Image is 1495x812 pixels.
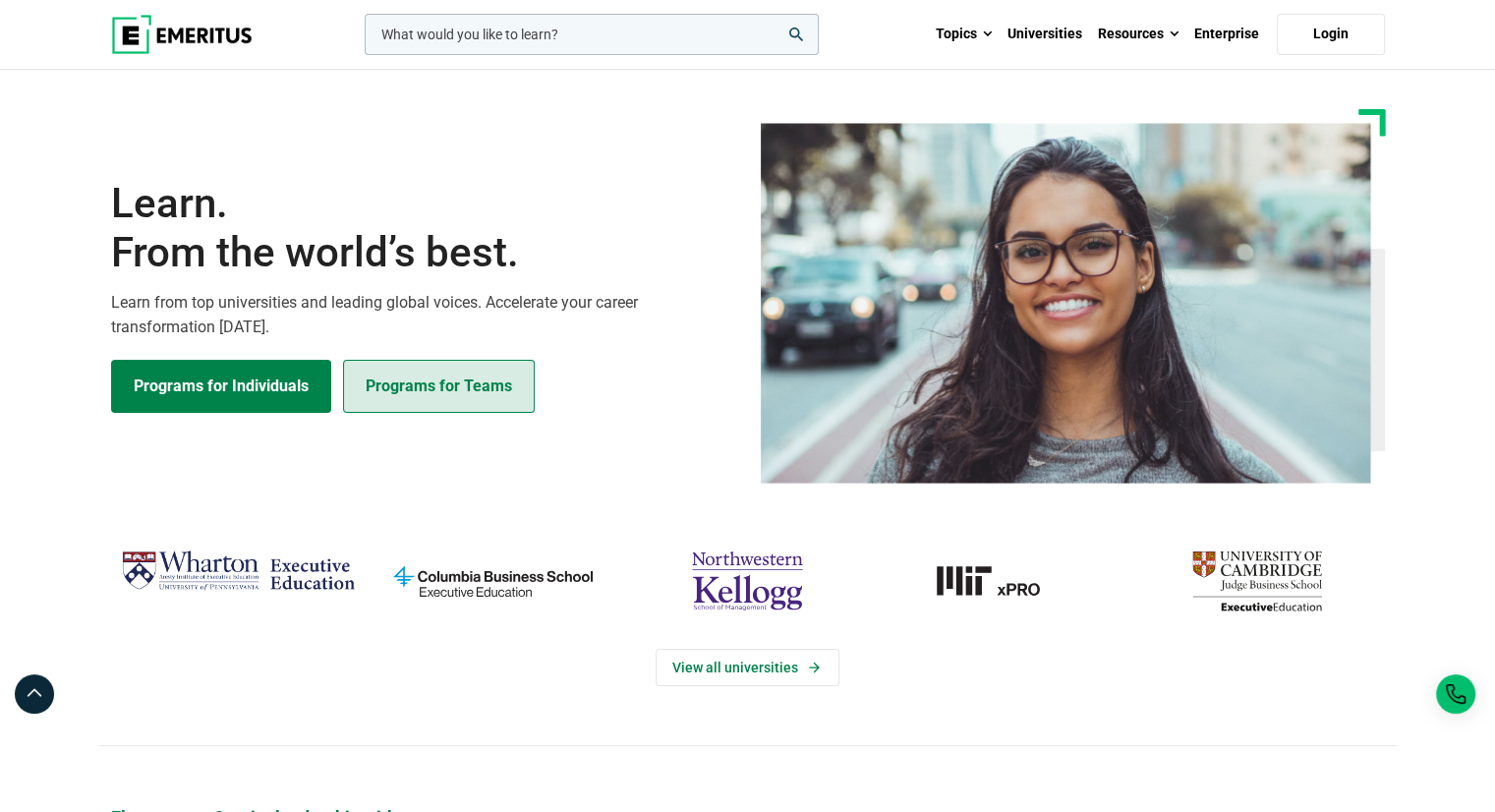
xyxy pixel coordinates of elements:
a: Login [1277,14,1385,55]
a: Explore for Business [343,360,535,413]
img: Wharton Executive Education [121,543,356,601]
img: columbia-business-school [375,543,610,619]
img: cambridge-judge-business-school [1139,543,1374,619]
input: woocommerce-product-search-field-0 [365,14,819,55]
a: MIT-xPRO [885,543,1120,619]
img: MIT xPRO [885,543,1120,619]
h1: Learn. [111,179,736,278]
img: northwestern-kellogg [630,543,865,619]
p: Learn from top universities and leading global voices. Accelerate your career transformation [DATE]. [111,290,736,340]
span: From the world’s best. [111,228,736,277]
img: Learn from the world's best [761,123,1371,484]
a: View Universities [656,649,839,686]
a: Explore Programs [111,360,331,413]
